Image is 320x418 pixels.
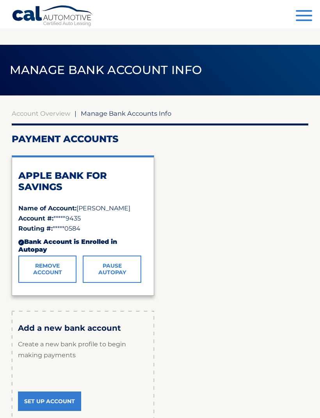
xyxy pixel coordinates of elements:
[76,205,130,212] span: [PERSON_NAME]
[12,133,308,145] h2: Payment Accounts
[10,63,202,77] span: Manage Bank Account Info
[18,256,76,283] a: Remove Account
[81,109,171,117] span: Manage Bank Accounts Info
[12,109,70,117] a: Account Overview
[12,5,94,28] a: Cal Automotive
[296,10,312,23] button: Menu
[83,256,141,283] a: Pause AutoPay
[18,323,148,333] h3: Add a new bank account
[75,109,76,117] span: |
[18,392,81,411] a: Set Up Account
[18,205,76,212] strong: Name of Account:
[18,215,53,222] strong: Account #:
[18,225,53,232] strong: Routing #:
[18,240,24,245] div: ✓
[18,333,148,367] p: Create a new bank profile to begin making payments
[18,234,148,258] div: Bank Account is Enrolled in Autopay
[18,170,148,193] h2: APPLE BANK FOR SAVINGS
